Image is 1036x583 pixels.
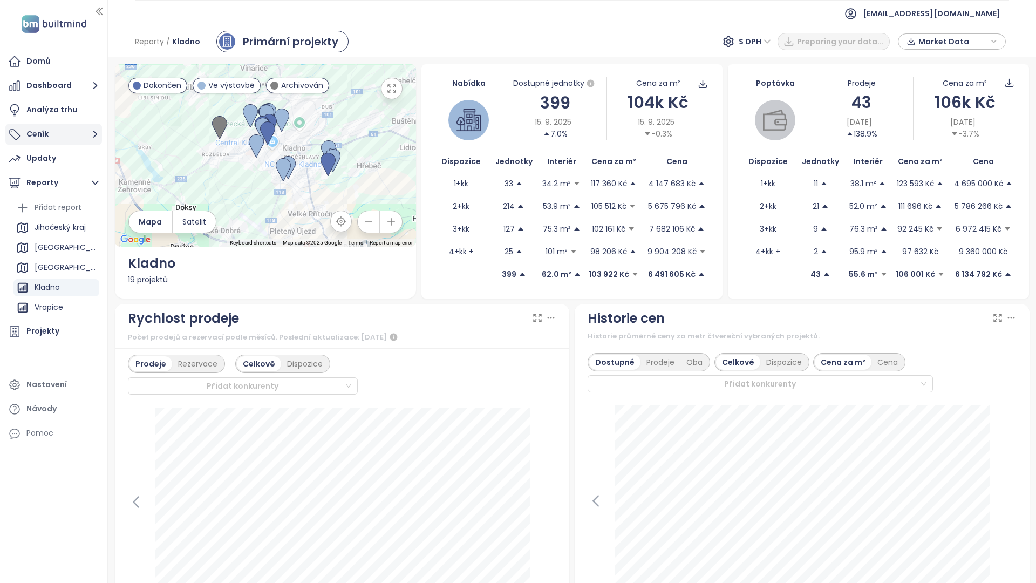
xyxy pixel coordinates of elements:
[230,239,276,247] button: Keyboard shortcuts
[904,33,1000,50] div: button
[959,246,1007,257] p: 9 360 000 Kč
[5,423,102,444] div: Pomoc
[950,151,1017,172] th: Cena
[503,77,606,90] div: Dostupné jednotky
[18,13,90,35] img: logo
[849,223,878,235] p: 76.3 m²
[956,223,1001,235] p: 6 972 415 Kč
[546,246,568,257] p: 101 m²
[5,99,102,121] a: Analýza trhu
[182,216,206,228] span: Satelit
[849,246,878,257] p: 95.9 m²
[237,356,281,371] div: Celkově
[503,90,606,116] div: 399
[716,355,760,370] div: Celkově
[503,223,515,235] p: 127
[814,246,818,257] p: 2
[699,248,706,255] span: caret-down
[26,378,67,391] div: Nastavení
[573,225,581,233] span: caret-up
[741,195,795,218] td: 2+kk
[820,180,828,187] span: caret-up
[943,77,987,89] div: Cena za m²
[172,356,223,371] div: Rezervace
[648,268,696,280] p: 6 491 605 Kč
[680,355,708,370] div: Oba
[813,223,818,235] p: 9
[815,355,871,370] div: Cena za m²
[849,200,877,212] p: 52.0 m²
[1005,202,1012,210] span: caret-up
[955,200,1003,212] p: 5 786 266 Kč
[543,200,571,212] p: 53.9 m²
[739,33,771,50] span: S DPH
[505,178,513,189] p: 33
[35,221,86,234] div: Jihočeský kraj
[950,116,976,128] span: [DATE]
[649,178,696,189] p: 4 147 683 Kč
[26,402,57,416] div: Návody
[588,331,1017,342] div: Historie průměrné ceny za metr čtvereční vybraných projektů.
[590,246,627,257] p: 98 206 Kč
[517,202,524,210] span: caret-up
[629,202,636,210] span: caret-down
[488,151,540,172] th: Jednotky
[880,270,888,278] span: caret-down
[649,223,695,235] p: 7 682 106 Kč
[636,77,680,89] div: Cena za m²
[607,90,710,115] div: 104k Kč
[741,218,795,240] td: 3+kk
[517,225,524,233] span: caret-up
[871,355,904,370] div: Cena
[26,55,50,68] div: Domů
[760,355,808,370] div: Dispozice
[810,268,821,280] p: 43
[897,223,933,235] p: 92 245 Kč
[810,90,913,115] div: 43
[434,77,503,89] div: Nabídka
[1005,180,1013,187] span: caret-up
[763,108,787,132] img: wallet
[144,79,181,91] span: Dokončen
[281,79,323,91] span: Archivován
[644,130,651,138] span: caret-down
[698,180,705,187] span: caret-up
[13,299,99,316] div: Vrapice
[129,211,172,233] button: Mapa
[543,223,571,235] p: 75.3 m²
[589,355,640,370] div: Dostupné
[35,241,97,254] div: [GEOGRAPHIC_DATA]
[937,270,945,278] span: caret-down
[166,32,170,51] span: /
[13,279,99,296] div: Kladno
[698,270,705,278] span: caret-up
[5,172,102,194] button: Reporty
[139,216,162,228] span: Mapa
[846,130,854,138] span: caret-up
[543,130,550,138] span: caret-up
[591,200,626,212] p: 105 512 Kč
[128,253,403,274] div: Kladno
[26,324,59,338] div: Projekty
[863,1,1000,26] span: [EMAIL_ADDRESS][DOMAIN_NAME]
[574,270,581,278] span: caret-up
[741,151,795,172] th: Dispozice
[697,225,705,233] span: caret-up
[5,124,102,145] button: Ceník
[172,32,200,51] span: Kladno
[13,239,99,256] div: [GEOGRAPHIC_DATA]
[543,128,568,140] div: 7.0%
[814,178,818,189] p: 11
[434,172,488,195] td: 1+kk
[370,240,413,246] a: Report a map error
[35,281,60,294] div: Kladno
[823,270,830,278] span: caret-up
[216,31,349,52] a: primary
[542,178,571,189] p: 34.2 m²
[890,151,950,172] th: Cena za m²
[5,148,102,170] a: Updaty
[128,308,239,329] div: Rychlost prodeje
[515,248,523,255] span: caret-up
[821,202,829,210] span: caret-up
